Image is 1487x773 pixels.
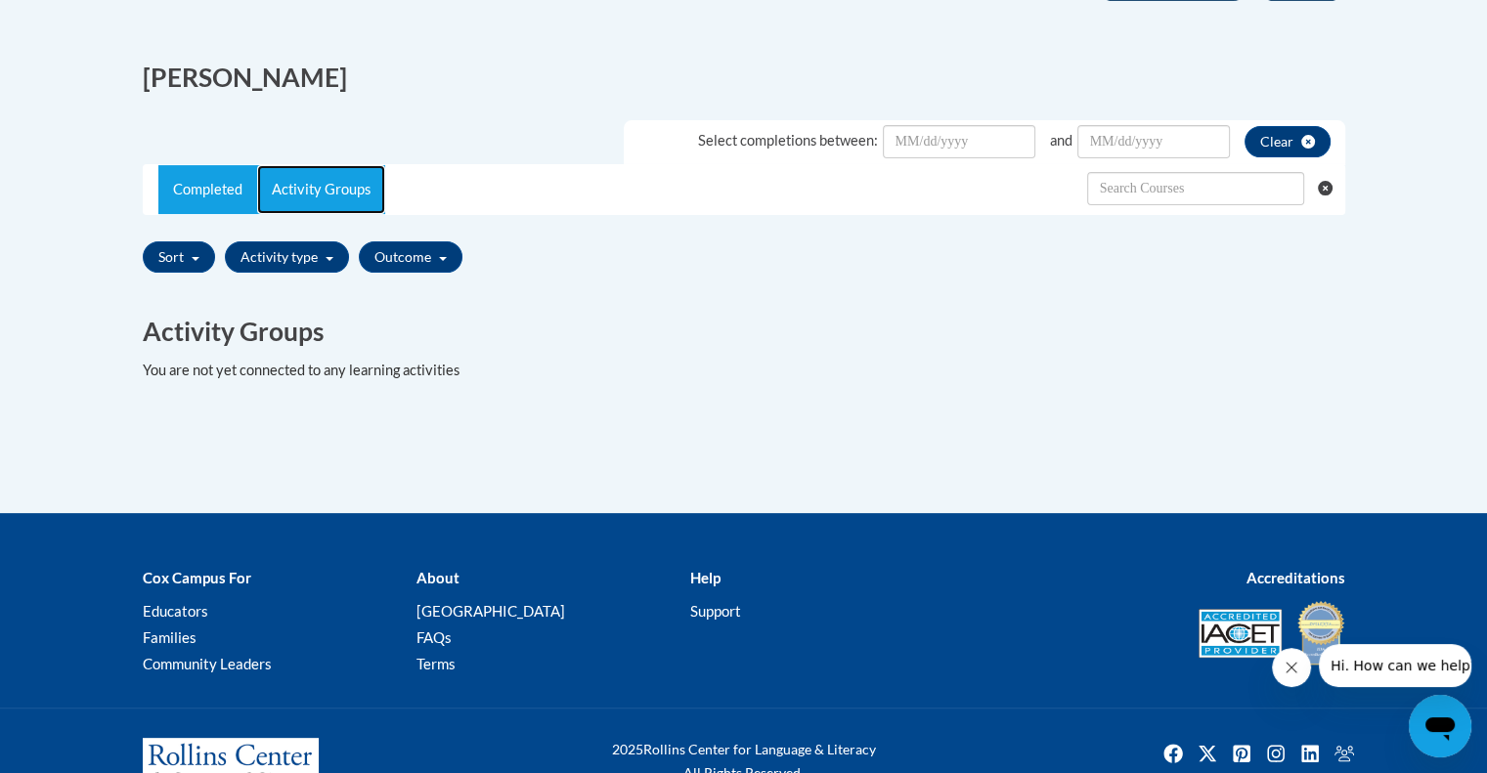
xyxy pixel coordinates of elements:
input: Search Withdrawn Transcripts [1087,172,1304,205]
b: About [415,569,459,586]
input: Date Input [883,125,1035,158]
span: and [1050,132,1072,149]
span: 2025 [612,741,643,757]
img: LinkedIn icon [1294,738,1326,769]
iframe: Message from company [1319,644,1471,687]
img: Accredited IACET® Provider [1199,609,1282,658]
a: Pinterest [1226,738,1257,769]
iframe: Close message [1272,648,1311,687]
a: Twitter [1192,738,1223,769]
a: [GEOGRAPHIC_DATA] [415,602,564,620]
button: Clear searching [1318,165,1344,212]
div: You are not yet connected to any learning activities [143,360,1345,381]
img: IDA® Accredited [1296,599,1345,667]
a: Completed [158,165,257,214]
iframe: Button to launch messaging window [1409,695,1471,757]
b: Cox Campus For [143,569,251,586]
a: Support [689,602,740,620]
a: Families [143,628,197,646]
button: Sort [143,241,215,273]
a: Community Leaders [143,655,272,672]
span: Hi. How can we help? [12,14,158,29]
a: Linkedin [1294,738,1326,769]
a: Facebook [1158,738,1189,769]
a: FAQs [415,628,451,646]
h2: [PERSON_NAME] [143,60,729,96]
img: Pinterest icon [1226,738,1257,769]
a: Instagram [1260,738,1291,769]
button: Outcome [359,241,462,273]
b: Accreditations [1246,569,1345,586]
a: Activity Groups [257,165,385,214]
a: Terms [415,655,455,672]
img: Facebook group icon [1329,738,1360,769]
a: Facebook Group [1329,738,1360,769]
button: Activity type [225,241,349,273]
img: Instagram icon [1260,738,1291,769]
img: Twitter icon [1192,738,1223,769]
span: Select completions between: [698,132,878,149]
h2: Activity Groups [143,314,1345,350]
input: Date Input [1077,125,1230,158]
a: Educators [143,602,208,620]
img: Facebook icon [1158,738,1189,769]
b: Help [689,569,720,586]
button: clear [1245,126,1331,157]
